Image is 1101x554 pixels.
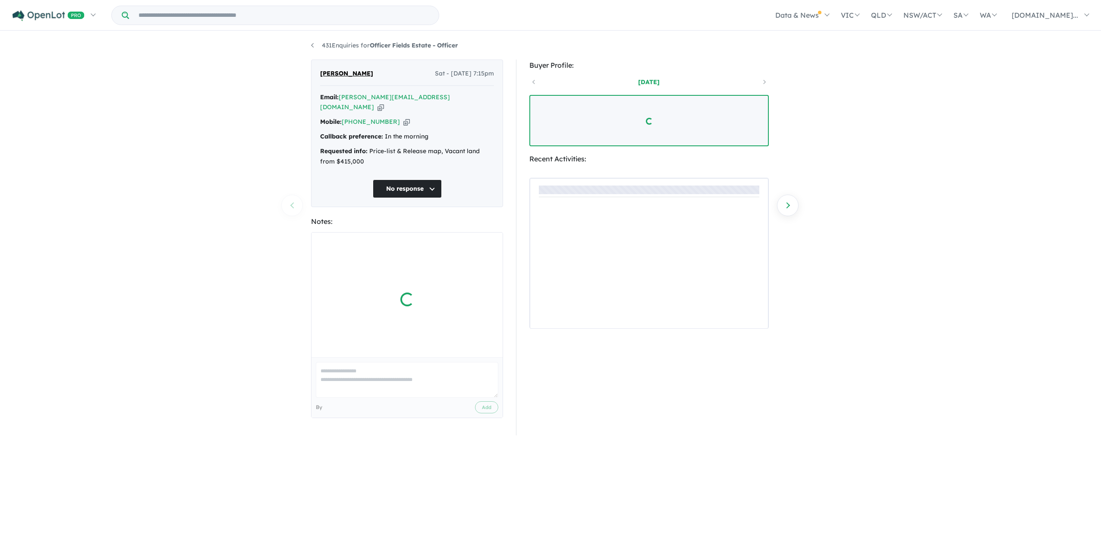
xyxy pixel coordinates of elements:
strong: Officer Fields Estate - Officer [370,41,458,49]
div: Buyer Profile: [529,60,769,71]
strong: Callback preference: [320,132,383,140]
div: Notes: [311,216,503,227]
span: Sat - [DATE] 7:15pm [435,69,494,79]
input: Try estate name, suburb, builder or developer [131,6,437,25]
div: In the morning [320,132,494,142]
img: Openlot PRO Logo White [13,10,85,21]
strong: Requested info: [320,147,368,155]
div: Price-list & Release map, Vacant land from $415,000 [320,146,494,167]
nav: breadcrumb [311,41,790,51]
strong: Mobile: [320,118,342,126]
a: [PERSON_NAME][EMAIL_ADDRESS][DOMAIN_NAME] [320,93,450,111]
a: [DATE] [612,78,686,86]
a: [PHONE_NUMBER] [342,118,400,126]
button: No response [373,179,442,198]
span: [DOMAIN_NAME]... [1012,11,1078,19]
button: Copy [403,117,410,126]
span: [PERSON_NAME] [320,69,373,79]
a: 431Enquiries forOfficer Fields Estate - Officer [311,41,458,49]
button: Copy [377,103,384,112]
div: Recent Activities: [529,153,769,165]
strong: Email: [320,93,339,101]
